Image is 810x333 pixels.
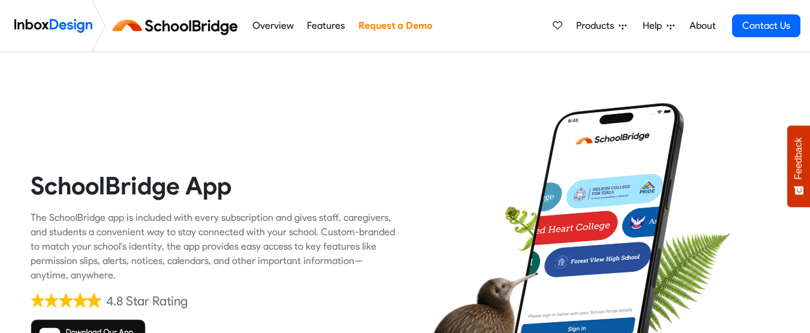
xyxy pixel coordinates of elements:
heading: SchoolBridge App [31,170,396,201]
a: Products [571,14,631,38]
a: About [686,14,719,38]
a: Overview [249,14,297,38]
button: Feedback - Show survey [787,125,810,207]
span: Feedback [793,137,804,179]
div: The SchoolBridge app is included with every subscription and gives staff, caregivers, and student... [31,211,396,283]
span: Help [643,19,667,33]
a: Features [304,14,348,38]
a: Request a Demo [355,14,435,38]
a: Contact Us [732,14,800,37]
img: schoolbridge logo [110,11,245,40]
a: Help [638,14,679,38]
span: Products [576,19,619,33]
div: 4.8 Star Rating [106,292,188,310]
